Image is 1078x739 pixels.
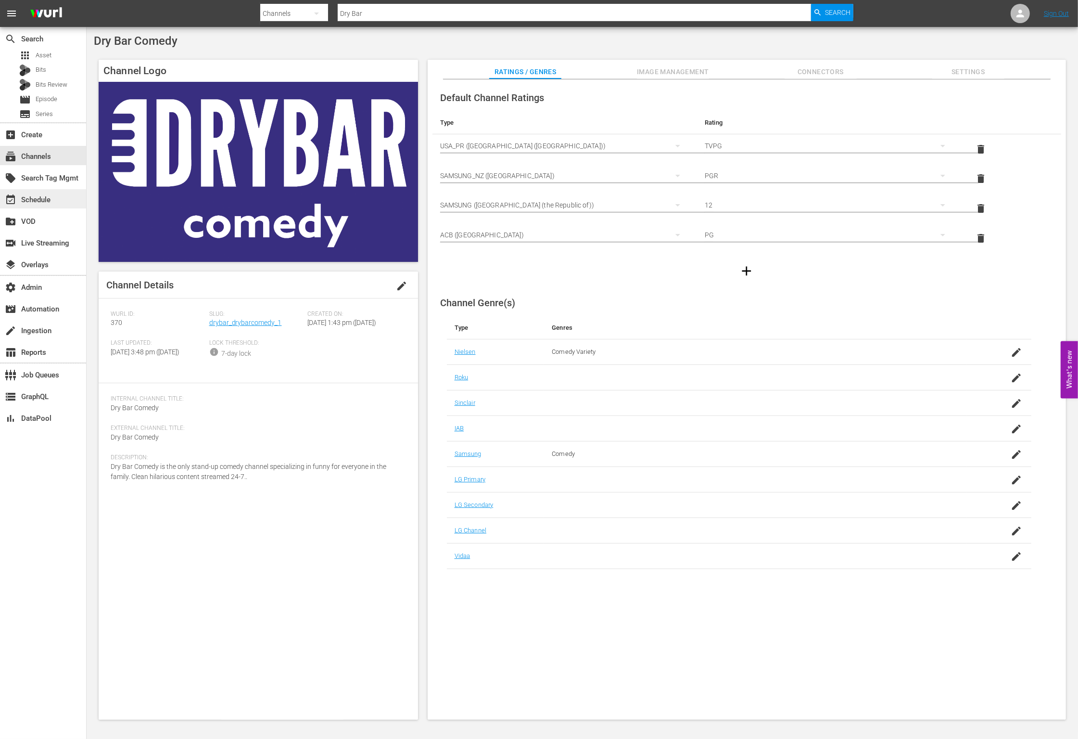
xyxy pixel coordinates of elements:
span: delete [976,173,987,184]
span: Image Management [637,66,709,78]
a: LG Primary [455,476,485,483]
button: edit [390,274,413,298]
a: drybar_drybarcomedy_1 [209,319,282,326]
span: DataPool [5,413,16,424]
span: delete [976,143,987,155]
span: Dry Bar Comedy [94,34,178,48]
span: [DATE] 1:43 pm ([DATE]) [307,319,376,326]
span: menu [6,8,17,19]
span: Series [36,109,53,119]
th: Rating [697,111,962,134]
span: Live Streaming [5,237,16,249]
div: ACB ([GEOGRAPHIC_DATA]) [440,221,689,248]
a: Nielsen [455,348,476,355]
button: delete [970,197,993,220]
button: Search [811,4,853,21]
a: Vidaa [455,552,470,559]
button: delete [970,227,993,250]
span: Ratings / Genres [489,66,561,78]
span: Dry Bar Comedy [111,404,159,412]
div: 7-day lock [221,349,252,359]
span: External Channel Title: [111,425,401,432]
span: Description: [111,454,401,462]
th: Genres [544,316,966,339]
div: PGR [705,162,954,189]
span: Lock Threshold: [209,339,303,347]
span: delete [976,203,987,214]
span: Episode [19,94,31,105]
span: Overlays [5,259,16,271]
span: Created On: [307,311,401,318]
div: Bits [19,65,31,76]
a: Sinclair [455,399,475,406]
div: TVPG [705,132,954,159]
span: Settings [932,66,1004,78]
a: LG Channel [455,527,486,534]
span: Slug: [209,311,303,318]
button: delete [970,167,993,190]
span: Series [19,108,31,120]
div: USA_PR ([GEOGRAPHIC_DATA] ([GEOGRAPHIC_DATA])) [440,132,689,159]
img: Dry Bar Comedy [99,82,418,261]
th: Type [432,111,697,134]
span: Internal Channel Title: [111,395,401,403]
button: Open Feedback Widget [1061,341,1078,398]
div: SAMSUNG_NZ ([GEOGRAPHIC_DATA]) [440,162,689,189]
a: IAB [455,425,464,432]
span: Search Tag Mgmt [5,172,16,184]
span: Dry Bar Comedy is the only stand-up comedy channel specializing in funny for everyone in the fami... [111,463,386,480]
span: Channels [5,151,16,162]
img: ans4CAIJ8jUAAAAAAAAAAAAAAAAAAAAAAAAgQb4GAAAAAAAAAAAAAAAAAAAAAAAAJMjXAAAAAAAAAAAAAAAAAAAAAAAAgAT5G... [23,2,69,25]
span: GraphQL [5,391,16,402]
span: Channel Genre(s) [440,297,515,309]
span: Search [825,4,850,21]
span: Bits [36,65,46,75]
span: VOD [5,216,16,227]
span: Asset [19,50,31,61]
a: Roku [455,374,469,381]
a: Sign Out [1044,10,1069,17]
h4: Channel Logo [99,60,418,82]
table: simple table [432,111,1061,253]
span: Schedule [5,194,16,206]
span: Create [5,129,16,141]
span: Asset [36,51,51,60]
span: delete [976,233,987,244]
span: Job Queues [5,369,16,381]
span: Ingestion [5,325,16,337]
span: Channel Details [106,279,174,291]
span: Admin [5,282,16,293]
span: Last Updated: [111,339,204,347]
span: Search [5,33,16,45]
span: 370 [111,319,122,326]
span: [DATE] 3:48 pm ([DATE]) [111,348,179,356]
span: Reports [5,347,16,358]
span: Connectors [785,66,857,78]
span: Wurl ID: [111,311,204,318]
button: delete [970,138,993,161]
span: Automation [5,303,16,315]
div: Bits Review [19,79,31,91]
div: 12 [705,192,954,219]
span: info [209,347,219,357]
span: edit [396,280,407,292]
span: Default Channel Ratings [440,92,544,104]
span: Bits Review [36,80,67,90]
span: Dry Bar Comedy [111,433,159,441]
th: Type [447,316,545,339]
span: Episode [36,94,57,104]
div: PG [705,221,954,248]
a: Samsung [455,450,482,457]
a: LG Secondary [455,501,494,508]
div: SAMSUNG ([GEOGRAPHIC_DATA] (the Republic of)) [440,192,689,219]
